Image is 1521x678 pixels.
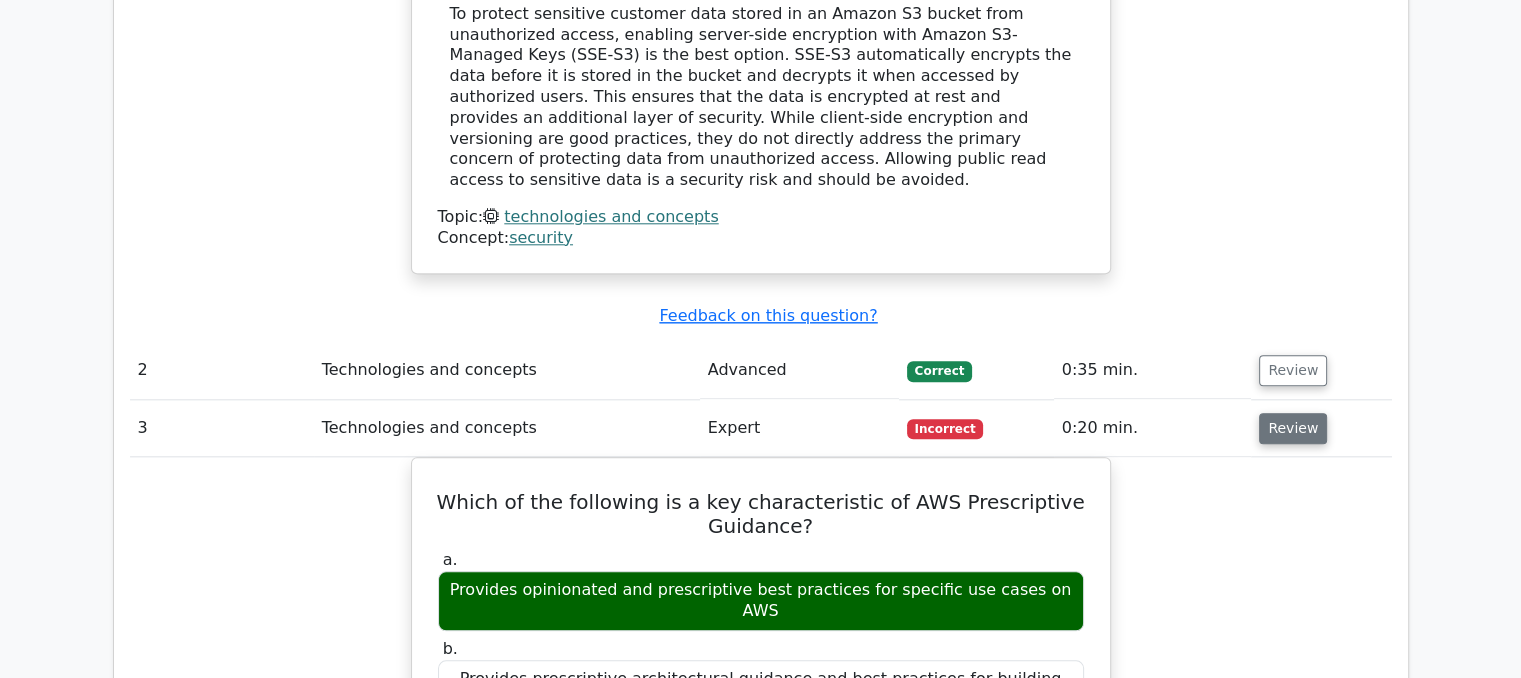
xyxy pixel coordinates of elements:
a: security [509,228,573,247]
td: 0:20 min. [1054,400,1252,457]
a: Feedback on this question? [659,306,877,325]
span: a. [443,550,458,569]
td: Technologies and concepts [314,342,700,399]
td: 2 [130,342,314,399]
div: Provides opinionated and prescriptive best practices for specific use cases on AWS [438,571,1084,631]
td: Expert [700,400,899,457]
div: To protect sensitive customer data stored in an Amazon S3 bucket from unauthorized access, enabli... [450,4,1072,191]
span: Incorrect [907,419,984,439]
div: Topic: [438,207,1084,228]
a: technologies and concepts [504,207,718,226]
button: Review [1259,355,1327,386]
td: 0:35 min. [1054,342,1252,399]
td: Advanced [700,342,899,399]
span: b. [443,639,458,658]
td: 3 [130,400,314,457]
h5: Which of the following is a key characteristic of AWS Prescriptive Guidance? [436,490,1086,538]
div: Concept: [438,228,1084,249]
button: Review [1259,413,1327,444]
td: Technologies and concepts [314,400,700,457]
span: Correct [907,361,972,381]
